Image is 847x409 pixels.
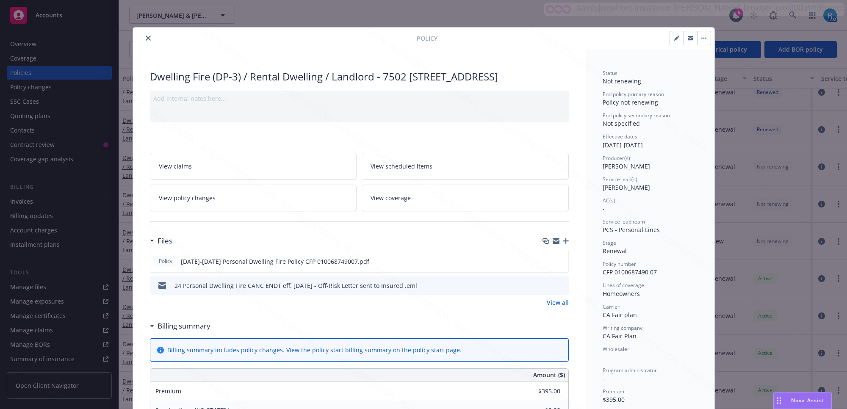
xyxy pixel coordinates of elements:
[603,395,625,403] span: $395.00
[603,133,637,140] span: Effective dates
[603,162,650,170] span: [PERSON_NAME]
[150,69,569,84] div: Dwelling Fire (DP-3) / Rental Dwelling / Landlord - 7502 [STREET_ADDRESS]
[603,282,644,289] span: Lines of coverage
[155,387,181,395] span: Premium
[362,185,569,211] a: View coverage
[371,162,432,171] span: View scheduled items
[174,281,417,290] div: 24 Personal Dwelling Fire CANC ENDT eff. [DATE] - Off-Risk Letter sent to Insured .eml
[159,162,192,171] span: View claims
[547,298,569,307] a: View all
[603,155,630,162] span: Producer(s)
[603,133,698,149] div: [DATE] - [DATE]
[603,303,620,310] span: Carrier
[544,281,551,290] button: download file
[603,388,624,395] span: Premium
[158,235,172,246] h3: Files
[413,346,460,354] a: policy start page
[603,367,657,374] span: Program administrator
[159,193,216,202] span: View policy changes
[603,204,605,213] span: -
[557,257,565,266] button: preview file
[143,33,153,43] button: close
[603,77,641,85] span: Not renewing
[774,392,784,409] div: Drag to move
[603,91,664,98] span: End policy primary reason
[362,153,569,180] a: View scheduled items
[603,176,637,183] span: Service lead(s)
[150,153,357,180] a: View claims
[791,397,825,404] span: Nova Assist
[157,257,174,265] span: Policy
[150,321,210,332] div: Billing summary
[558,281,565,290] button: preview file
[603,98,658,106] span: Policy not renewing
[773,392,832,409] button: Nova Assist
[603,353,605,361] span: -
[603,374,605,382] span: -
[603,268,657,276] span: CFP 0100687490 07
[181,257,369,266] span: [DATE]-[DATE] Personal Dwelling Fire Policy CFP 010068749007.pdf
[417,34,437,43] span: Policy
[533,370,565,379] span: Amount ($)
[371,193,411,202] span: View coverage
[150,185,357,211] a: View policy changes
[603,247,627,255] span: Renewal
[603,112,670,119] span: End policy secondary reason
[603,197,615,204] span: AC(s)
[167,345,462,354] div: Billing summary includes policy changes. View the policy start billing summary on the .
[603,119,640,127] span: Not specified
[603,324,642,332] span: Writing company
[153,94,565,103] div: Add internal notes here...
[158,321,210,332] h3: Billing summary
[603,332,637,340] span: CA Fair Plan
[603,183,650,191] span: [PERSON_NAME]
[603,69,617,77] span: Status
[150,235,172,246] div: Files
[544,257,551,266] button: download file
[603,226,660,234] span: PCS - Personal Lines
[603,260,636,268] span: Policy number
[603,290,640,298] span: Homeowners
[603,218,645,225] span: Service lead team
[603,311,637,319] span: CA Fair plan
[603,239,616,246] span: Stage
[603,345,629,353] span: Wholesaler
[510,385,565,398] input: 0.00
